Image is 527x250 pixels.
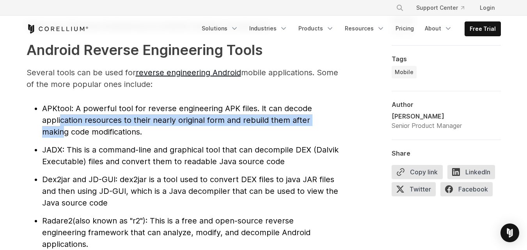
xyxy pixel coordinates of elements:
[42,104,312,137] span: : A powerful tool for reverse engineering APK files. It can decode application resources to their...
[392,112,462,121] div: [PERSON_NAME]
[392,55,501,63] div: Tags
[340,21,389,35] a: Resources
[465,22,500,36] a: Free Trial
[27,67,339,90] p: Several tools can be used for mobile applications. Some of the more popular ones include:
[420,21,457,35] a: About
[392,149,501,157] div: Share
[500,223,519,242] div: Open Intercom Messenger
[42,175,338,207] span: : dex2jar is a tool used to convert DEX files to java JAR files and then using JD-GUI, which is a...
[392,182,440,199] a: Twitter
[447,165,495,179] span: LinkedIn
[42,216,311,249] span: (also known as "r2"): This is a free and open-source reverse engineering framework that can analy...
[392,66,417,78] a: Mobile
[42,145,62,154] span: JADX
[392,165,443,179] button: Copy link
[391,21,419,35] a: Pricing
[136,68,241,77] a: reverse engineering Android
[395,68,413,76] span: Mobile
[197,21,243,35] a: Solutions
[440,182,497,199] a: Facebook
[294,21,339,35] a: Products
[42,145,339,166] span: : This is a command-line and graphical tool that can decompile DEX (Dalvik Executable) files and ...
[27,24,89,34] a: Corellium Home
[447,165,500,182] a: LinkedIn
[392,182,436,196] span: Twitter
[392,101,501,108] div: Author
[245,21,292,35] a: Industries
[197,21,501,36] div: Navigation Menu
[42,175,115,184] span: Dex2jar and JD-GUI
[474,1,501,15] a: Login
[393,1,407,15] button: Search
[387,1,501,15] div: Navigation Menu
[42,104,71,113] span: APKtool
[392,121,462,130] div: Senior Product Manager
[440,182,493,196] span: Facebook
[410,1,470,15] a: Support Center
[27,41,263,59] strong: Android Reverse Engineering Tools
[42,216,73,225] span: Radare2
